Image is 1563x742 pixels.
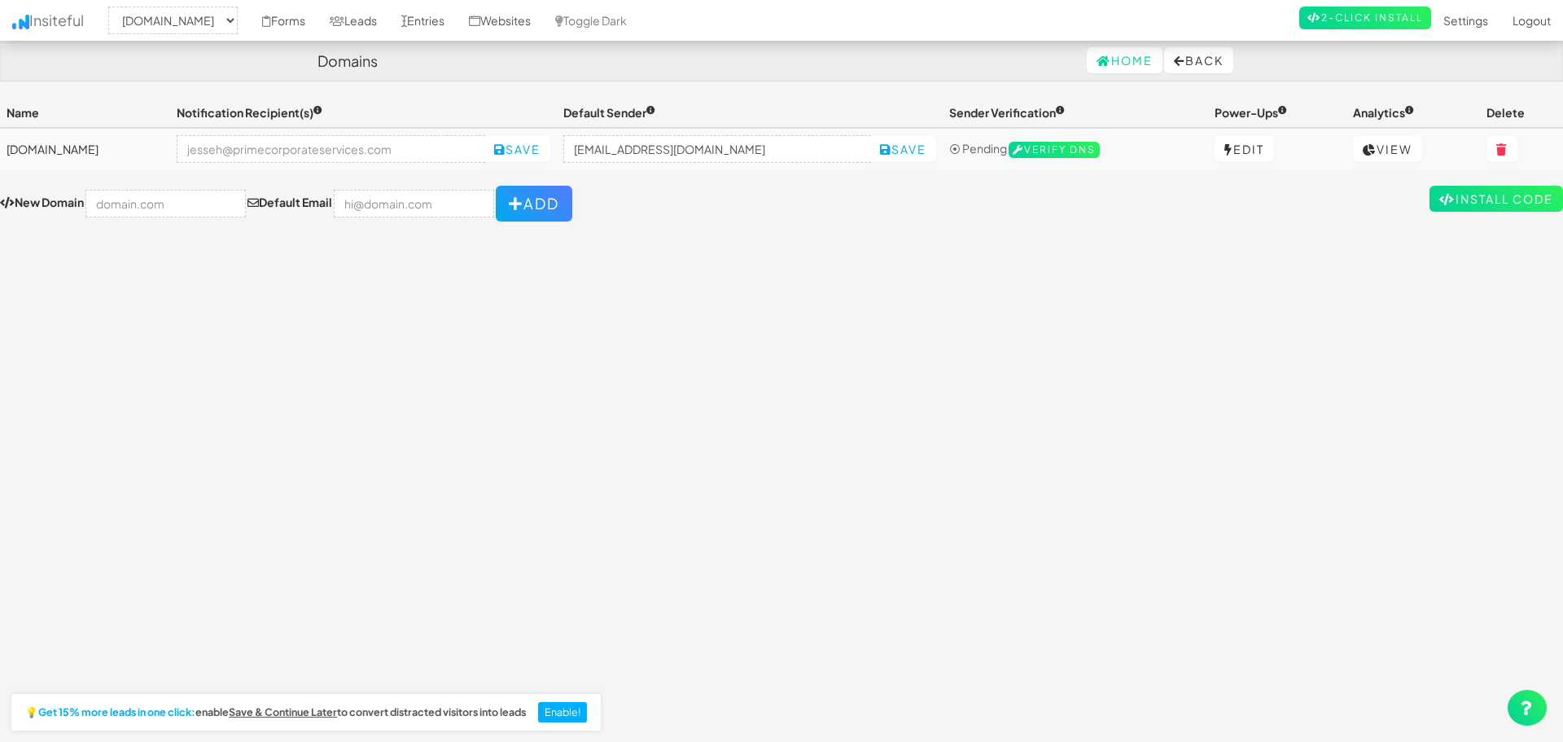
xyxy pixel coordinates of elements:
a: Edit [1215,136,1274,162]
button: Save [870,136,936,162]
span: Verify DNS [1009,142,1100,158]
span: Default Sender [563,105,655,120]
u: Save & Continue Later [229,705,337,718]
span: Analytics [1353,105,1414,120]
label: Default Email [247,194,332,210]
a: View [1353,136,1422,162]
a: Verify DNS [1009,141,1100,156]
th: Delete [1480,98,1563,128]
strong: Get 15% more leads in one click: [38,707,195,718]
span: ⦿ Pending [949,141,1007,156]
button: Save [484,136,550,162]
span: Notification Recipient(s) [177,105,322,120]
a: Home [1087,47,1162,73]
input: jesseh@primecorporateservices.com [177,135,485,163]
input: domain.com [85,190,246,217]
button: Enable! [538,702,588,723]
h2: 💡 enable to convert distracted visitors into leads [25,707,526,718]
input: hi@example.com [563,135,872,163]
a: Install Code [1429,186,1563,212]
span: Sender Verification [949,105,1065,120]
a: 2-Click Install [1299,7,1431,29]
button: Back [1164,47,1233,73]
input: hi@domain.com [334,190,494,217]
span: Power-Ups [1215,105,1287,120]
img: icon.png [12,15,29,29]
h4: Domains [317,53,378,69]
button: Add [496,186,572,222]
a: Save & Continue Later [229,707,337,718]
